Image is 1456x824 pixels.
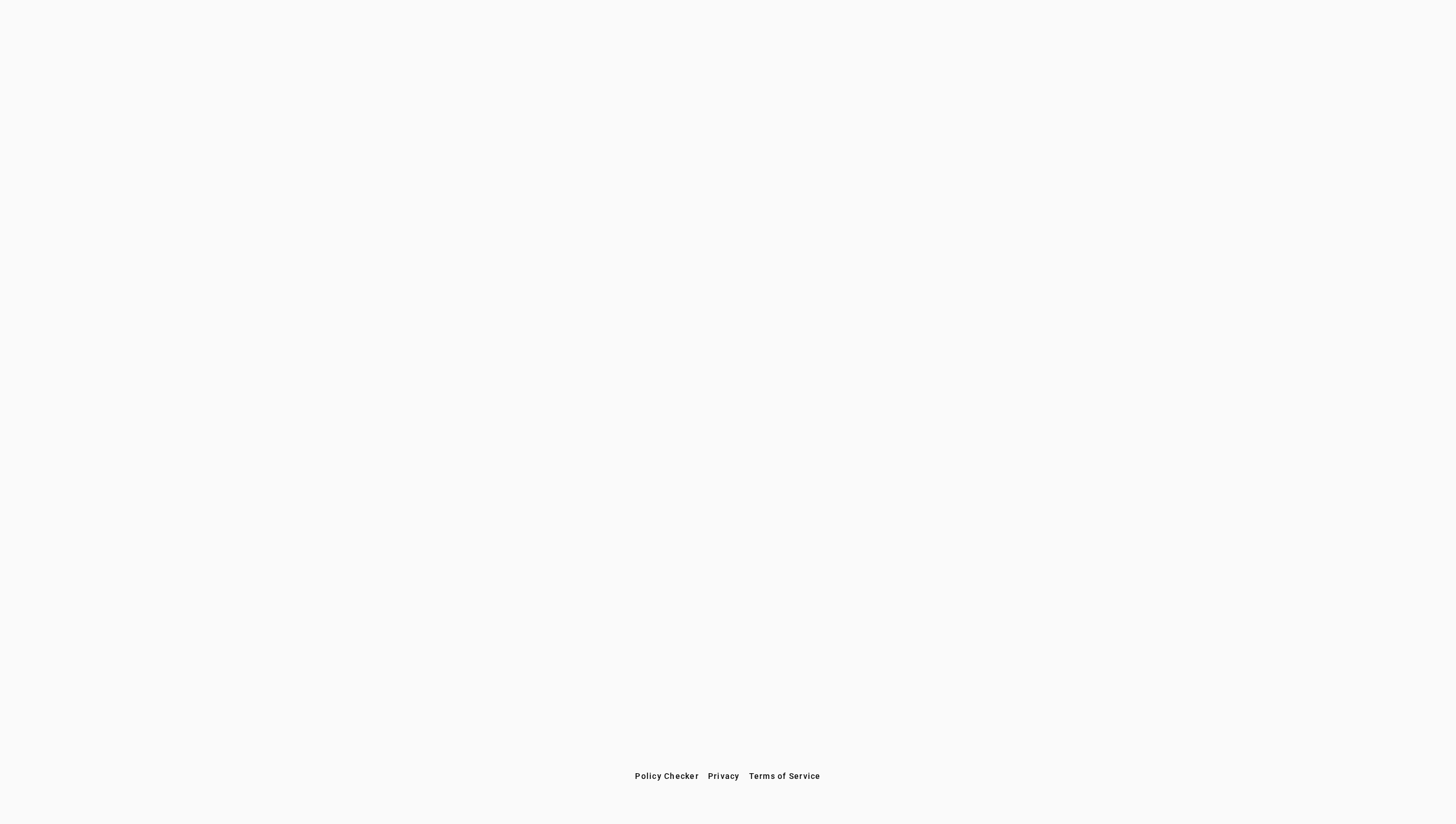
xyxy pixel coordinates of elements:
button: Privacy [703,766,745,786]
span: Privacy [708,772,740,781]
button: Terms of Service [745,766,826,786]
span: Policy Checker [635,772,699,781]
button: Policy Checker [630,766,703,786]
span: Terms of Service [749,772,821,781]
